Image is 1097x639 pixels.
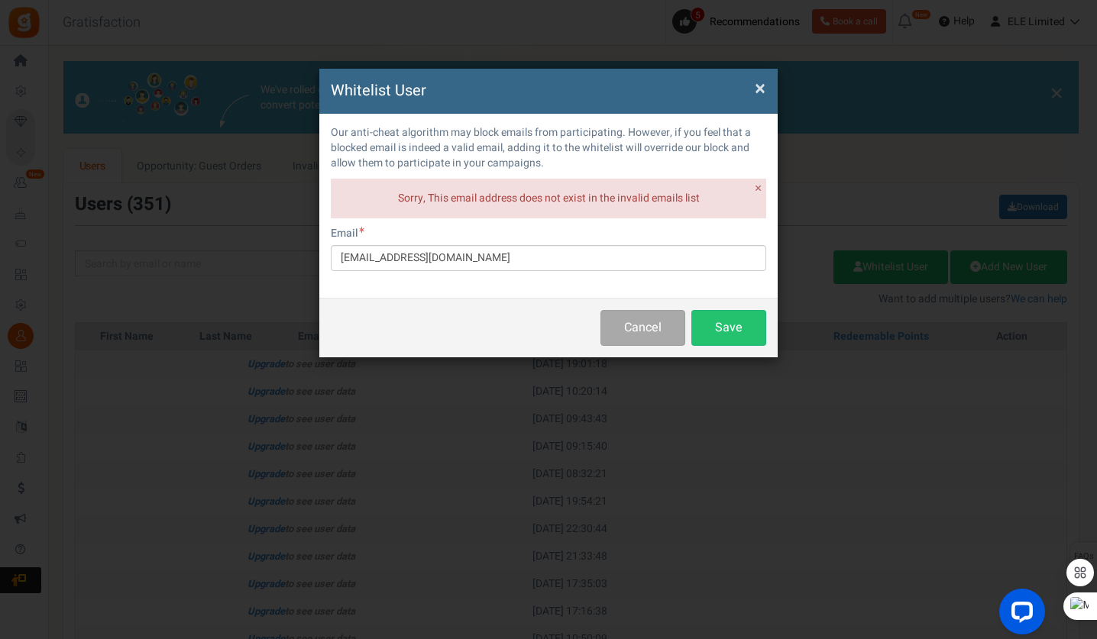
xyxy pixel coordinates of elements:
[331,125,766,171] p: Our anti-cheat algorithm may block emails from participating. However, if you feel that a blocked...
[600,310,685,346] button: Cancel
[331,79,426,102] span: Whitelist User
[691,310,766,346] button: Save
[755,74,765,103] span: ×
[331,226,364,241] label: Email
[331,179,766,218] div: Sorry, This email address does not exist in the invalid emails list
[755,179,762,198] span: ×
